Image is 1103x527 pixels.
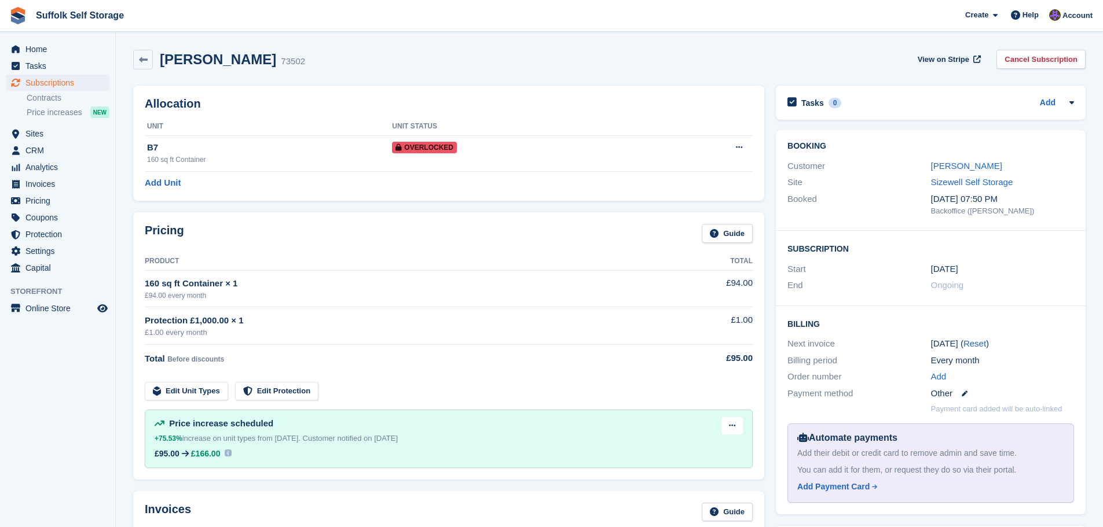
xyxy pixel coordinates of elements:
[787,193,930,217] div: Booked
[787,354,930,367] div: Billing period
[25,226,95,242] span: Protection
[392,117,654,136] th: Unit Status
[931,403,1062,415] p: Payment card added will be auto-linked
[6,243,109,259] a: menu
[931,193,1074,206] div: [DATE] 07:50 PM
[6,193,109,209] a: menu
[787,263,930,276] div: Start
[787,142,1074,151] h2: Booking
[155,434,301,443] span: increase on unit types from [DATE].
[145,176,181,190] a: Add Unit
[672,252,753,271] th: Total
[787,160,930,173] div: Customer
[169,418,273,428] span: Price increase scheduled
[96,301,109,315] a: Preview store
[145,117,392,136] th: Unit
[10,286,115,297] span: Storefront
[797,431,1064,445] div: Automate payments
[1049,9,1061,21] img: Emma
[27,107,82,118] span: Price increases
[25,126,95,142] span: Sites
[6,142,109,159] a: menu
[965,9,988,21] span: Create
[25,243,95,259] span: Settings
[25,300,95,316] span: Online Store
[801,98,824,108] h2: Tasks
[829,98,842,108] div: 0
[6,75,109,91] a: menu
[27,106,109,119] a: Price increases NEW
[191,449,221,458] span: £166.00
[6,159,109,175] a: menu
[931,177,1013,187] a: Sizewell Self Storage
[1062,10,1093,21] span: Account
[963,338,986,348] a: Reset
[931,354,1074,367] div: Every month
[25,142,95,159] span: CRM
[90,106,109,118] div: NEW
[6,300,109,316] a: menu
[931,161,1002,171] a: [PERSON_NAME]
[6,260,109,276] a: menu
[25,75,95,91] span: Subscriptions
[797,481,1060,493] a: Add Payment Card
[155,433,182,444] div: +75.53%
[931,280,964,290] span: Ongoing
[281,55,305,68] div: 73502
[145,314,672,327] div: Protection £1,000.00 × 1
[6,41,109,57] a: menu
[672,307,753,345] td: £1.00
[145,290,672,301] div: £94.00 every month
[787,318,1074,329] h2: Billing
[145,224,184,243] h2: Pricing
[797,447,1064,459] div: Add their debit or credit card to remove admin and save time.
[797,481,870,493] div: Add Payment Card
[931,337,1074,351] div: [DATE] ( )
[155,449,179,458] div: £95.00
[787,337,930,351] div: Next invoice
[145,503,191,522] h2: Invoices
[145,277,672,290] div: 160 sq ft Container × 1
[6,209,109,226] a: menu
[6,176,109,192] a: menu
[25,209,95,226] span: Coupons
[27,93,109,104] a: Contracts
[913,50,983,69] a: View on Stripe
[235,382,318,401] a: Edit Protection
[147,141,392,154] div: B7
[672,270,753,307] td: £94.00
[25,193,95,209] span: Pricing
[25,260,95,276] span: Capital
[1040,97,1056,110] a: Add
[160,51,276,67] h2: [PERSON_NAME]
[787,387,930,400] div: Payment method
[6,58,109,74] a: menu
[25,159,95,175] span: Analytics
[9,7,27,24] img: stora-icon-8386f47178a22dfd0bd8f6a31ec36ba5ce8667c1dd55bd0f319d3a0aa187defe.svg
[167,355,224,363] span: Before discounts
[145,353,165,363] span: Total
[787,242,1074,254] h2: Subscription
[931,205,1074,217] div: Backoffice ([PERSON_NAME])
[25,41,95,57] span: Home
[996,50,1086,69] a: Cancel Subscription
[145,382,228,401] a: Edit Unit Types
[787,176,930,189] div: Site
[303,434,398,443] span: Customer notified on [DATE]
[672,352,753,365] div: £95.00
[1023,9,1039,21] span: Help
[25,58,95,74] span: Tasks
[225,449,232,456] img: icon-info-931a05b42745ab749e9cb3f8fd5492de83d1ef71f8849c2817883450ef4d471b.svg
[6,226,109,242] a: menu
[147,154,392,165] div: 160 sq ft Container
[702,224,753,243] a: Guide
[918,54,969,65] span: View on Stripe
[787,370,930,384] div: Order number
[931,263,958,276] time: 2025-03-03 01:00:00 UTC
[31,6,129,25] a: Suffolk Self Storage
[702,503,753,522] a: Guide
[797,464,1064,476] div: You can add it for them, or request they do so via their portal.
[25,176,95,192] span: Invoices
[6,126,109,142] a: menu
[931,387,1074,400] div: Other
